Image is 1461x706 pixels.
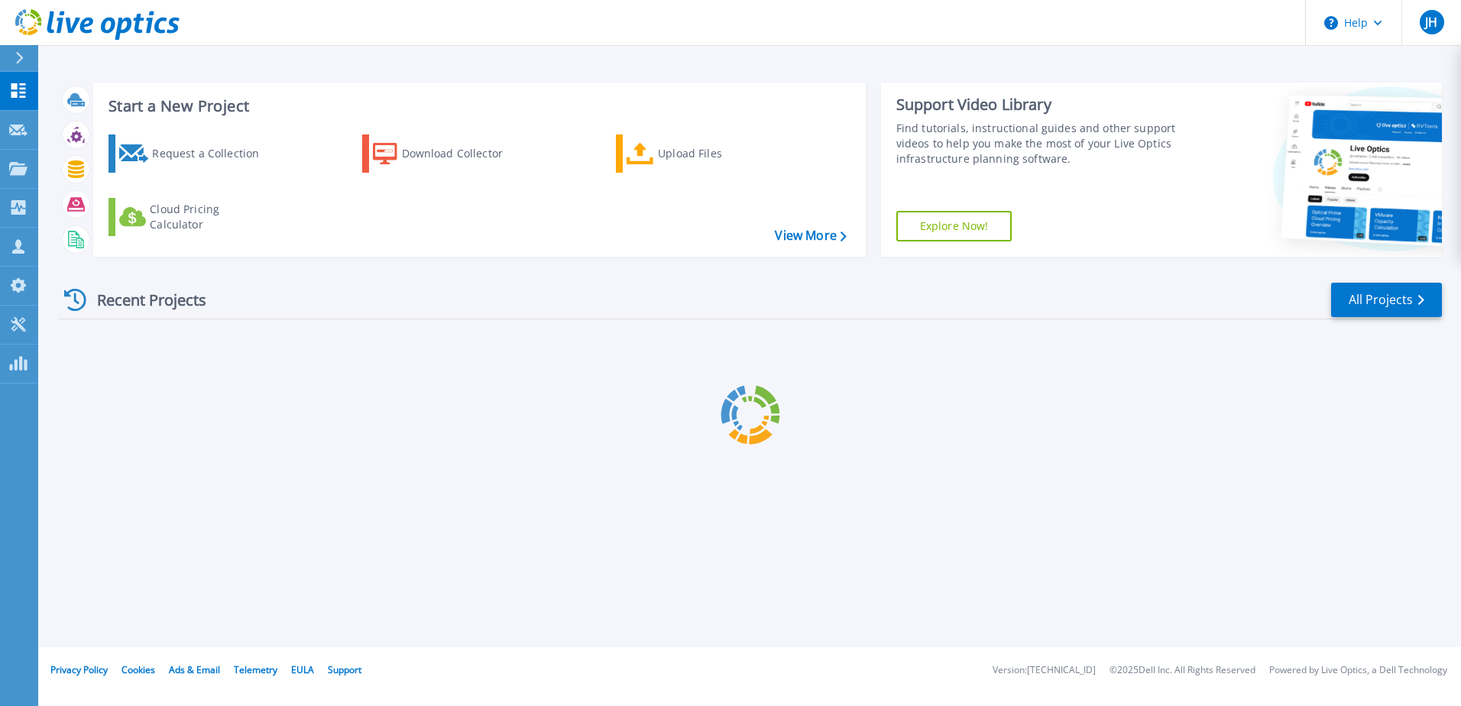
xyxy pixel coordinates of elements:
div: Cloud Pricing Calculator [150,202,272,232]
a: Telemetry [234,663,277,676]
a: EULA [291,663,314,676]
a: View More [775,228,846,243]
h3: Start a New Project [109,98,846,115]
a: Cloud Pricing Calculator [109,198,279,236]
a: Support [328,663,361,676]
a: All Projects [1331,283,1442,317]
div: Upload Files [658,138,780,169]
span: JH [1425,16,1437,28]
a: Explore Now! [896,211,1012,241]
li: Version: [TECHNICAL_ID] [993,666,1096,675]
div: Download Collector [402,138,524,169]
a: Upload Files [616,134,786,173]
a: Download Collector [362,134,533,173]
div: Recent Projects [59,281,227,319]
div: Support Video Library [896,95,1182,115]
a: Cookies [121,663,155,676]
a: Privacy Policy [50,663,108,676]
a: Ads & Email [169,663,220,676]
li: © 2025 Dell Inc. All Rights Reserved [1110,666,1255,675]
div: Find tutorials, instructional guides and other support videos to help you make the most of your L... [896,121,1182,167]
li: Powered by Live Optics, a Dell Technology [1269,666,1447,675]
a: Request a Collection [109,134,279,173]
div: Request a Collection [152,138,274,169]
